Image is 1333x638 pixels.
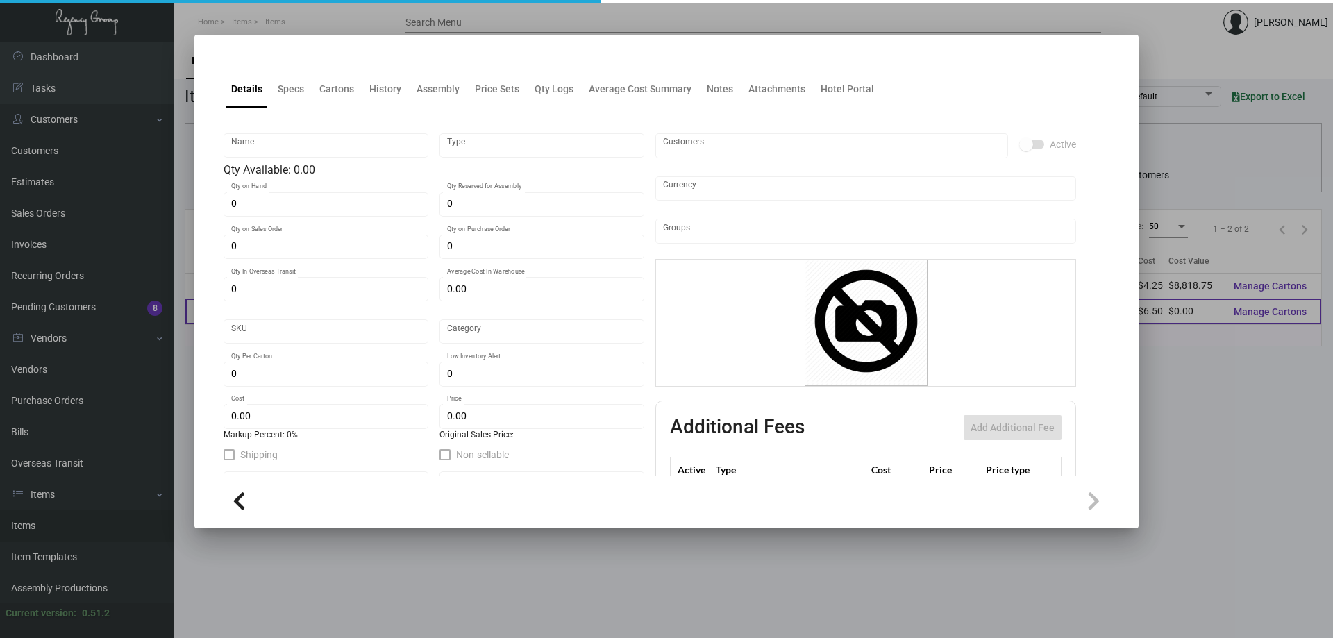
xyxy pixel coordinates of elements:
[712,457,868,482] th: Type
[6,606,76,621] div: Current version:
[456,446,509,463] span: Non-sellable
[748,82,805,96] div: Attachments
[535,82,573,96] div: Qty Logs
[224,162,644,178] div: Qty Available: 0.00
[663,226,1069,237] input: Add new..
[369,82,401,96] div: History
[417,82,460,96] div: Assembly
[707,82,733,96] div: Notes
[319,82,354,96] div: Cartons
[670,415,805,440] h2: Additional Fees
[589,82,691,96] div: Average Cost Summary
[663,140,1001,151] input: Add new..
[671,457,713,482] th: Active
[1050,136,1076,153] span: Active
[982,457,1045,482] th: Price type
[278,82,304,96] div: Specs
[868,457,925,482] th: Cost
[964,415,1062,440] button: Add Additional Fee
[82,606,110,621] div: 0.51.2
[971,422,1055,433] span: Add Additional Fee
[231,82,262,96] div: Details
[475,82,519,96] div: Price Sets
[925,457,982,482] th: Price
[821,82,874,96] div: Hotel Portal
[240,446,278,463] span: Shipping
